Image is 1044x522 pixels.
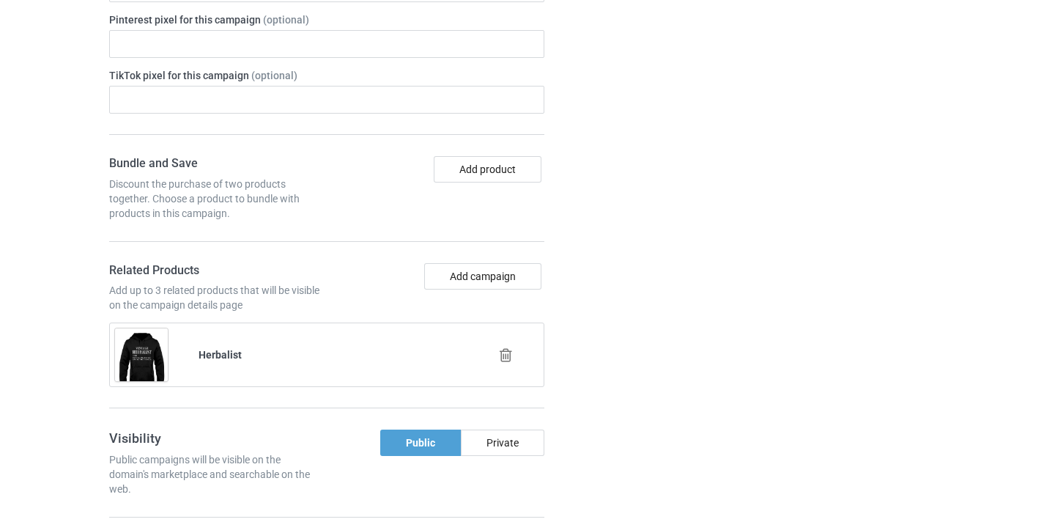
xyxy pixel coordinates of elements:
[263,14,309,26] span: (optional)
[109,263,322,279] h4: Related Products
[109,68,544,83] label: TikTok pixel for this campaign
[424,263,541,290] button: Add campaign
[199,349,242,361] b: Herbalist
[109,177,322,221] div: Discount the purchase of two products together. Choose a product to bundle with products in this ...
[109,452,322,496] div: Public campaigns will be visible on the domain's marketplace and searchable on the web.
[109,283,322,312] div: Add up to 3 related products that will be visible on the campaign details page
[434,156,541,183] button: Add product
[109,156,322,172] h4: Bundle and Save
[109,430,322,446] h3: Visibility
[109,12,544,27] label: Pinterest pixel for this campaign
[251,70,297,81] span: (optional)
[461,430,544,456] div: Private
[380,430,461,456] div: Public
